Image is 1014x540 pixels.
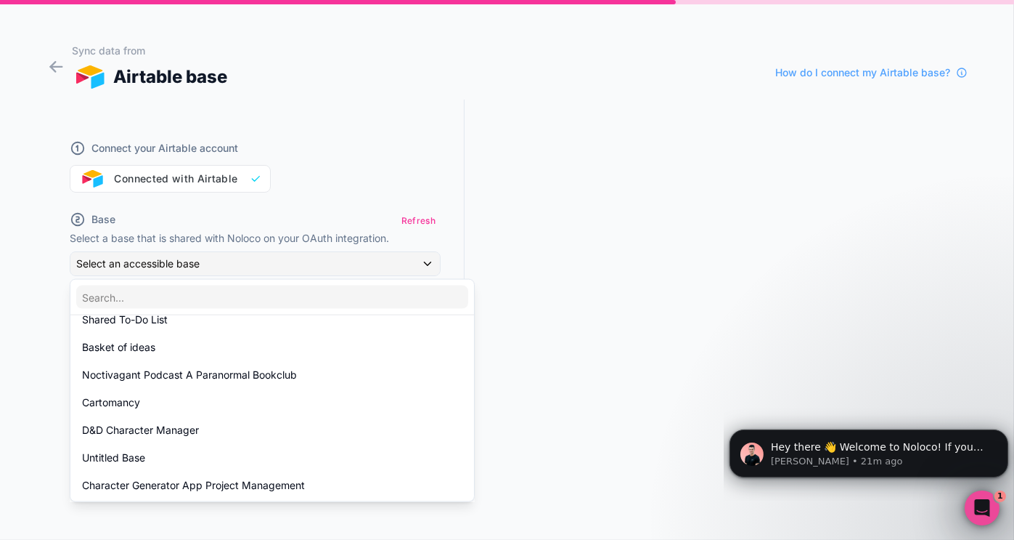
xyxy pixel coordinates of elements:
span: D&D Character Manager [82,422,199,439]
iframe: Intercom live chat [965,491,999,525]
span: Shared To-Do List [82,311,168,329]
span: 1 [994,491,1006,502]
iframe: Intercom notifications message [724,399,1014,501]
input: Search... [76,286,468,309]
span: Character Generator App Project Management [82,477,305,494]
span: Basket of ideas [82,339,155,356]
span: Untitled Base [82,449,145,467]
span: Noctivagant Podcast A Paranormal Bookclub [82,366,297,384]
span: Cartomancy [82,394,140,411]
